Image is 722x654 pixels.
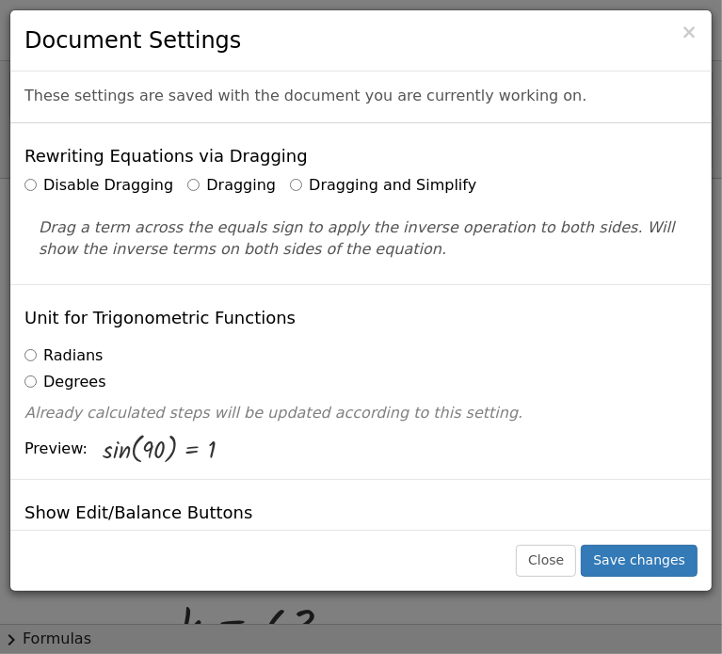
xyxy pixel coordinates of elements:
[516,545,576,577] button: Close
[681,21,698,43] span: ×
[24,309,296,327] h4: Unit for Trigonometric Functions
[581,545,698,577] button: Save changes
[24,503,252,522] h4: Show Edit/Balance Buttons
[24,345,103,367] label: Radians
[24,179,37,191] input: Disable Dragging
[24,403,698,424] p: Already calculated steps will be updated according to this setting.
[24,375,37,388] input: Degrees
[290,179,302,191] input: Dragging and Simplify
[24,175,173,197] label: Disable Dragging
[10,72,712,123] div: These settings are saved with the document you are currently working on.
[39,217,683,261] p: Drag a term across the equals sign to apply the inverse operation to both sides. Will show the in...
[187,179,200,191] input: Dragging
[187,175,276,197] label: Dragging
[24,349,37,361] input: Radians
[24,147,308,166] h4: Rewriting Equations via Dragging
[681,23,698,42] button: Close
[290,175,476,197] label: Dragging and Simplify
[24,372,106,393] label: Degrees
[24,439,88,460] span: Preview:
[24,24,698,56] h3: Document Settings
